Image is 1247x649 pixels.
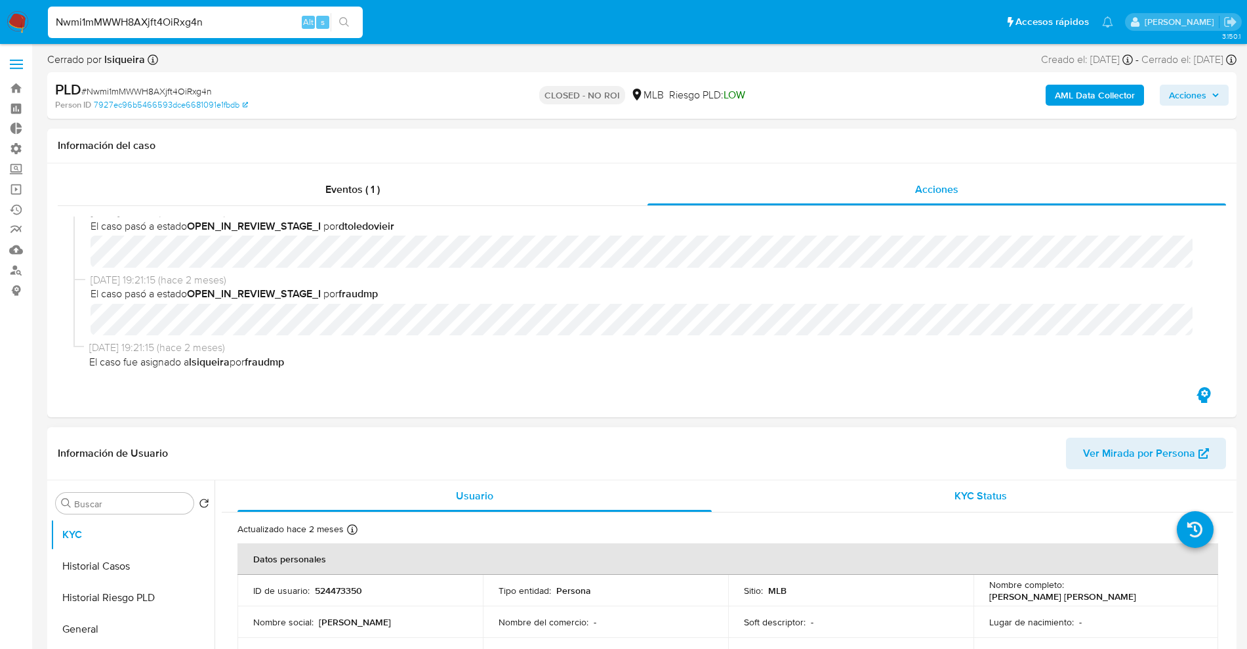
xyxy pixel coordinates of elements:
[499,585,551,597] p: Tipo entidad :
[91,273,1205,287] span: [DATE] 19:21:15 (hace 2 meses)
[51,582,215,614] button: Historial Riesgo PLD
[1046,85,1144,106] button: AML Data Collector
[1066,438,1226,469] button: Ver Mirada por Persona
[315,585,362,597] p: 524473350
[1141,52,1237,67] div: Cerrado el: [DATE]
[319,616,391,628] p: [PERSON_NAME]
[556,585,591,597] p: Persona
[91,219,1205,234] span: El caso pasó a estado por
[1160,85,1229,106] button: Acciones
[55,79,81,100] b: PLD
[245,354,284,369] b: fraudmp
[89,355,1205,369] span: El caso fue asignado a por
[1079,616,1082,628] p: -
[989,579,1064,591] p: Nombre completo :
[811,616,813,628] p: -
[744,616,806,628] p: Soft descriptor :
[303,16,314,28] span: Alt
[58,447,168,460] h1: Información de Usuario
[81,85,212,98] span: # Nwmi1mMWWH8AXjft4OiRxg4n
[594,616,596,628] p: -
[338,286,378,301] b: fraudmp
[1102,16,1113,28] a: Notificaciones
[61,498,72,509] button: Buscar
[1083,438,1195,469] span: Ver Mirada por Persona
[669,88,745,102] span: Riesgo PLD:
[91,287,1205,301] span: El caso pasó a estado por
[51,519,215,551] button: KYC
[237,523,344,535] p: Actualizado hace 2 meses
[989,591,1136,602] p: [PERSON_NAME] [PERSON_NAME]
[51,551,215,582] button: Historial Casos
[338,219,394,234] b: dtoledovieir
[915,182,958,197] span: Acciones
[768,585,787,597] p: MLB
[94,99,248,111] a: 7927ec96b5466593dce6681091e1fbdb
[102,52,145,67] b: lsiqueira
[1135,52,1139,67] span: -
[1041,52,1133,67] div: Creado el: [DATE]
[189,354,230,369] b: lsiqueira
[48,14,363,31] input: Buscar usuario o caso...
[331,13,358,31] button: search-icon
[1223,15,1237,29] a: Salir
[89,341,1205,355] span: [DATE] 19:21:15 (hace 2 meses)
[989,616,1074,628] p: Lugar de nacimiento :
[237,543,1218,575] th: Datos personales
[55,99,91,111] b: Person ID
[954,488,1007,503] span: KYC Status
[1169,85,1206,106] span: Acciones
[539,86,625,104] p: CLOSED - NO ROI
[744,585,763,597] p: Sitio :
[1055,85,1135,106] b: AML Data Collector
[253,585,310,597] p: ID de usuario :
[321,16,325,28] span: s
[51,614,215,645] button: General
[325,182,380,197] span: Eventos ( 1 )
[187,219,321,234] b: OPEN_IN_REVIEW_STAGE_I
[1145,16,1219,28] p: santiago.sgreco@mercadolibre.com
[187,286,321,301] b: OPEN_IN_REVIEW_STAGE_I
[253,616,314,628] p: Nombre social :
[499,616,588,628] p: Nombre del comercio :
[199,498,209,513] button: Volver al orden por defecto
[630,88,664,102] div: MLB
[47,52,145,67] span: Cerrado por
[724,87,745,102] span: LOW
[58,139,1226,152] h1: Información del caso
[456,488,493,503] span: Usuario
[74,498,188,510] input: Buscar
[1015,15,1089,29] span: Accesos rápidos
